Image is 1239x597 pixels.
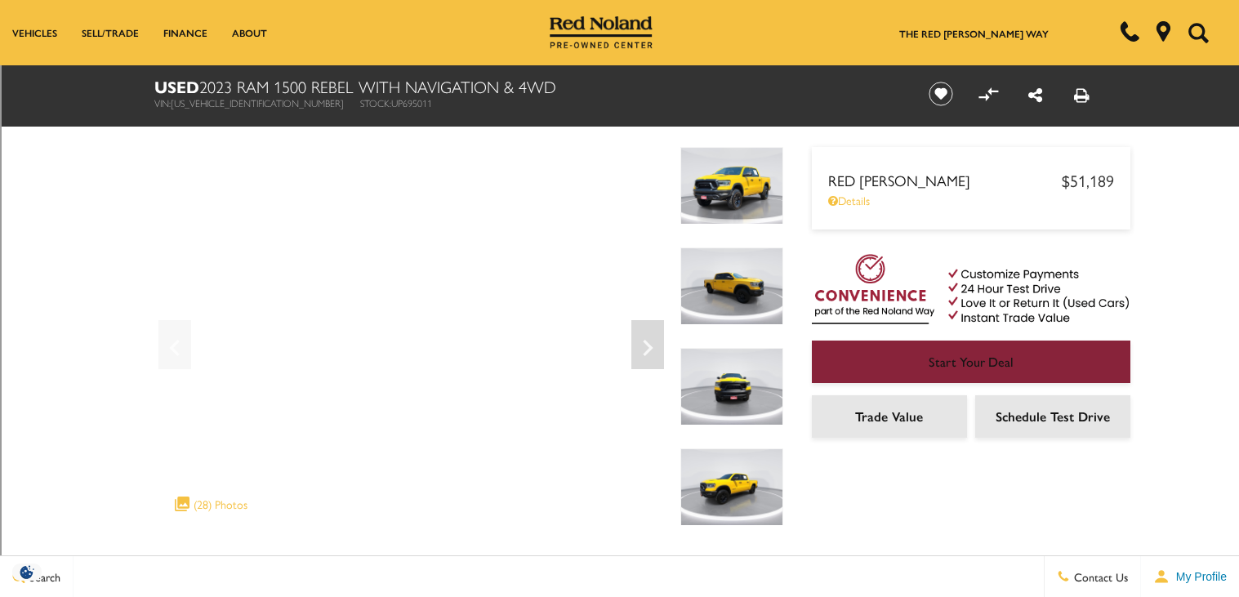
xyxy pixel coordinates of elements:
[7,80,1232,95] div: Sign out
[550,22,653,38] a: Red Noland Pre-Owned
[812,395,967,438] a: Trade Value
[7,95,1232,109] div: Rename
[929,352,1014,371] span: Start Your Deal
[680,147,783,225] img: Used 2023 Baja Yellow Clearcoat Ram Rebel image 1
[1182,1,1214,65] button: Open the search field
[631,320,664,369] div: Next
[680,247,783,325] img: Used 2023 Baja Yellow Clearcoat Ram Rebel image 2
[855,407,923,425] span: Trade Value
[680,348,783,425] img: Used 2023 Baja Yellow Clearcoat Ram Rebel image 3
[828,168,1114,192] a: Red [PERSON_NAME] $51,189
[828,170,1062,190] span: Red [PERSON_NAME]
[975,395,1130,438] a: Schedule Test Drive
[7,36,1232,51] div: Move To ...
[7,21,1232,36] div: Sort New > Old
[7,109,1232,124] div: Move To ...
[828,192,1114,208] a: Details
[8,564,46,581] section: Click to Open Cookie Consent Modal
[7,7,1232,21] div: Sort A > Z
[1170,570,1227,583] span: My Profile
[996,407,1110,425] span: Schedule Test Drive
[680,448,783,526] img: Used 2023 Baja Yellow Clearcoat Ram Rebel image 4
[7,51,1232,65] div: Delete
[8,564,46,581] img: Opt-Out Icon
[550,16,653,49] img: Red Noland Pre-Owned
[812,341,1130,383] a: Start Your Deal
[1070,568,1128,585] span: Contact Us
[899,26,1049,41] a: The Red [PERSON_NAME] Way
[154,147,668,532] iframe: Interactive Walkaround/Photo gallery of the vehicle/product
[1141,556,1239,597] button: Open user profile menu
[7,65,1232,80] div: Options
[1062,168,1114,192] span: $51,189
[167,488,256,520] div: (28) Photos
